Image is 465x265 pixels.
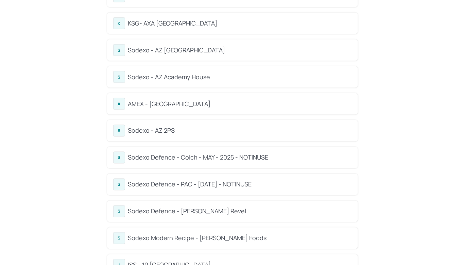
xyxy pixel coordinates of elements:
div: KSG- AXA [GEOGRAPHIC_DATA] [128,19,352,28]
div: Sodexo Defence - PAC - [DATE] - NOTINUSE [128,180,352,189]
div: S [113,232,125,244]
div: Sodexo Defence - Colch - MAY - 2025 - NOTINUSE [128,153,352,162]
div: S [113,205,125,217]
div: S [113,152,125,164]
div: Sodexo Defence - [PERSON_NAME] Revel [128,207,352,216]
div: S [113,44,125,56]
div: A [113,98,125,110]
div: S [113,179,125,191]
div: S [113,71,125,83]
div: S [113,125,125,137]
div: K [113,17,125,29]
div: Sodexo - AZ [GEOGRAPHIC_DATA] [128,46,352,55]
div: AMEX - [GEOGRAPHIC_DATA] [128,99,352,109]
div: Sodexo - AZ Academy House [128,72,352,82]
div: Sodexo Modern Recipe - [PERSON_NAME] Foods [128,234,352,243]
div: Sodexo - AZ 2PS [128,126,352,135]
